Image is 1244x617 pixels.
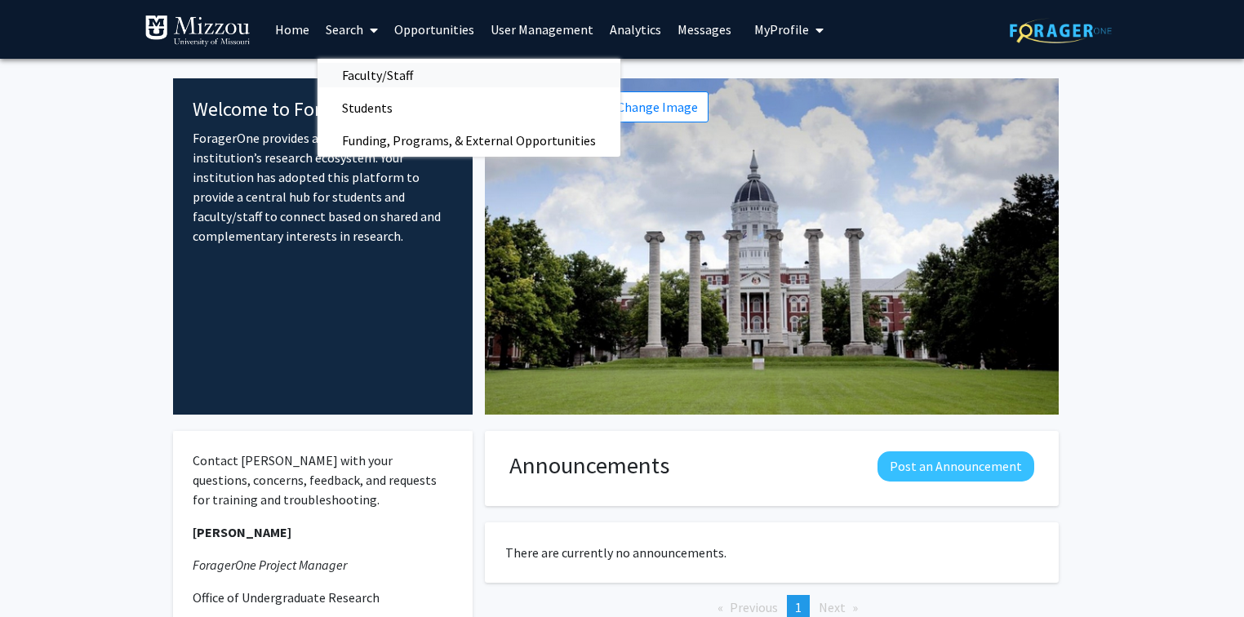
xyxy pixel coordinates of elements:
span: My Profile [754,21,809,38]
img: University of Missouri Logo [144,15,251,47]
p: Contact [PERSON_NAME] with your questions, concerns, feedback, and requests for training and trou... [193,451,453,509]
span: Faculty/Staff [318,59,438,91]
span: Previous [730,599,778,615]
em: ForagerOne Project Manager [193,557,347,573]
a: Messages [669,1,740,58]
a: Search [318,1,386,58]
a: Faculty/Staff [318,63,620,87]
strong: [PERSON_NAME] [193,524,291,540]
a: Funding, Programs, & External Opportunities [318,128,620,153]
a: Students [318,95,620,120]
button: Post an Announcement [877,451,1034,482]
a: Opportunities [386,1,482,58]
button: Change Image [606,91,709,122]
span: Funding, Programs, & External Opportunities [318,124,620,157]
p: There are currently no announcements. [505,543,1038,562]
a: Analytics [602,1,669,58]
img: ForagerOne Logo [1010,18,1112,43]
img: Cover Image [485,78,1059,415]
a: Home [267,1,318,58]
span: Next [819,599,846,615]
span: Students [318,91,417,124]
p: Office of Undergraduate Research [193,588,453,607]
a: User Management [482,1,602,58]
span: 1 [795,599,802,615]
iframe: Chat [12,544,69,605]
h4: Welcome to ForagerOne [193,98,453,122]
h1: Announcements [509,451,669,480]
p: ForagerOne provides an entry point into our institution’s research ecosystem. Your institution ha... [193,128,453,246]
